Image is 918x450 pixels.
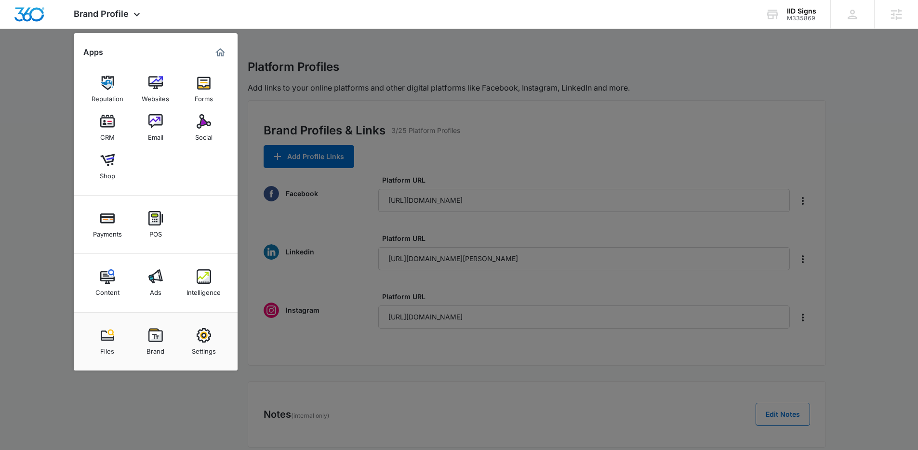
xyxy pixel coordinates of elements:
a: Payments [89,206,126,243]
a: Shop [89,148,126,185]
div: Reputation [92,90,123,103]
a: POS [137,206,174,243]
a: Reputation [89,71,126,107]
a: Email [137,109,174,146]
div: Intelligence [186,284,221,296]
div: Email [148,129,163,141]
a: Brand [137,323,174,360]
div: Payments [93,225,122,238]
a: Social [186,109,222,146]
div: POS [149,225,162,238]
a: Files [89,323,126,360]
div: Ads [150,284,161,296]
div: Forms [195,90,213,103]
a: Settings [186,323,222,360]
h2: Apps [83,48,103,57]
a: Ads [137,265,174,301]
div: account name [787,7,816,15]
div: Social [195,129,213,141]
div: Brand [146,343,164,355]
div: Content [95,284,120,296]
span: Brand Profile [74,9,129,19]
a: Content [89,265,126,301]
div: Shop [100,167,115,180]
div: Settings [192,343,216,355]
a: CRM [89,109,126,146]
div: account id [787,15,816,22]
div: Files [100,343,114,355]
a: Forms [186,71,222,107]
a: Websites [137,71,174,107]
div: Websites [142,90,169,103]
div: CRM [100,129,115,141]
a: Marketing 360® Dashboard [213,45,228,60]
a: Intelligence [186,265,222,301]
